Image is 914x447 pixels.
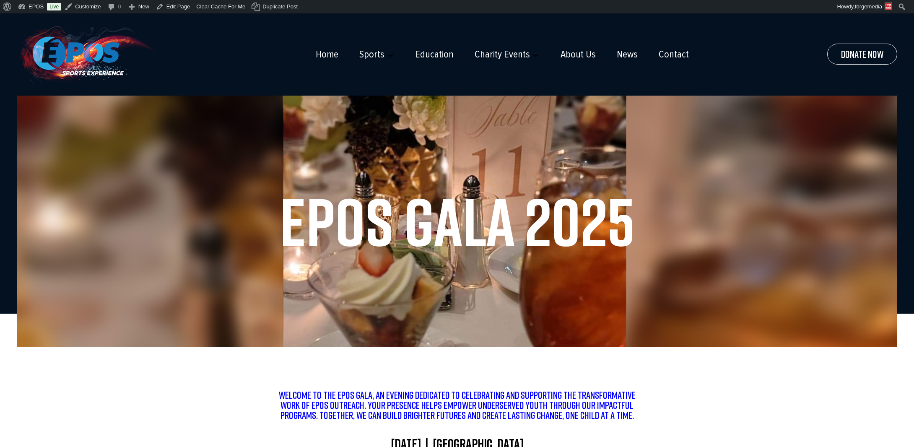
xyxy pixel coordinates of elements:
[827,44,897,65] a: Donate Now
[316,49,338,60] a: Home
[359,49,384,60] a: Sports
[659,49,689,60] a: Contact
[47,3,61,10] a: Live
[34,188,880,255] h1: Epos Gala 2025
[279,388,636,422] span: Welcome to the Epos Gala, an evening dedicated to celebrating and supporting the transformative w...
[561,49,596,60] a: About Us
[415,49,454,60] a: Education
[855,3,882,10] span: forgemedia
[475,49,530,60] a: Charity Events
[617,49,638,60] a: News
